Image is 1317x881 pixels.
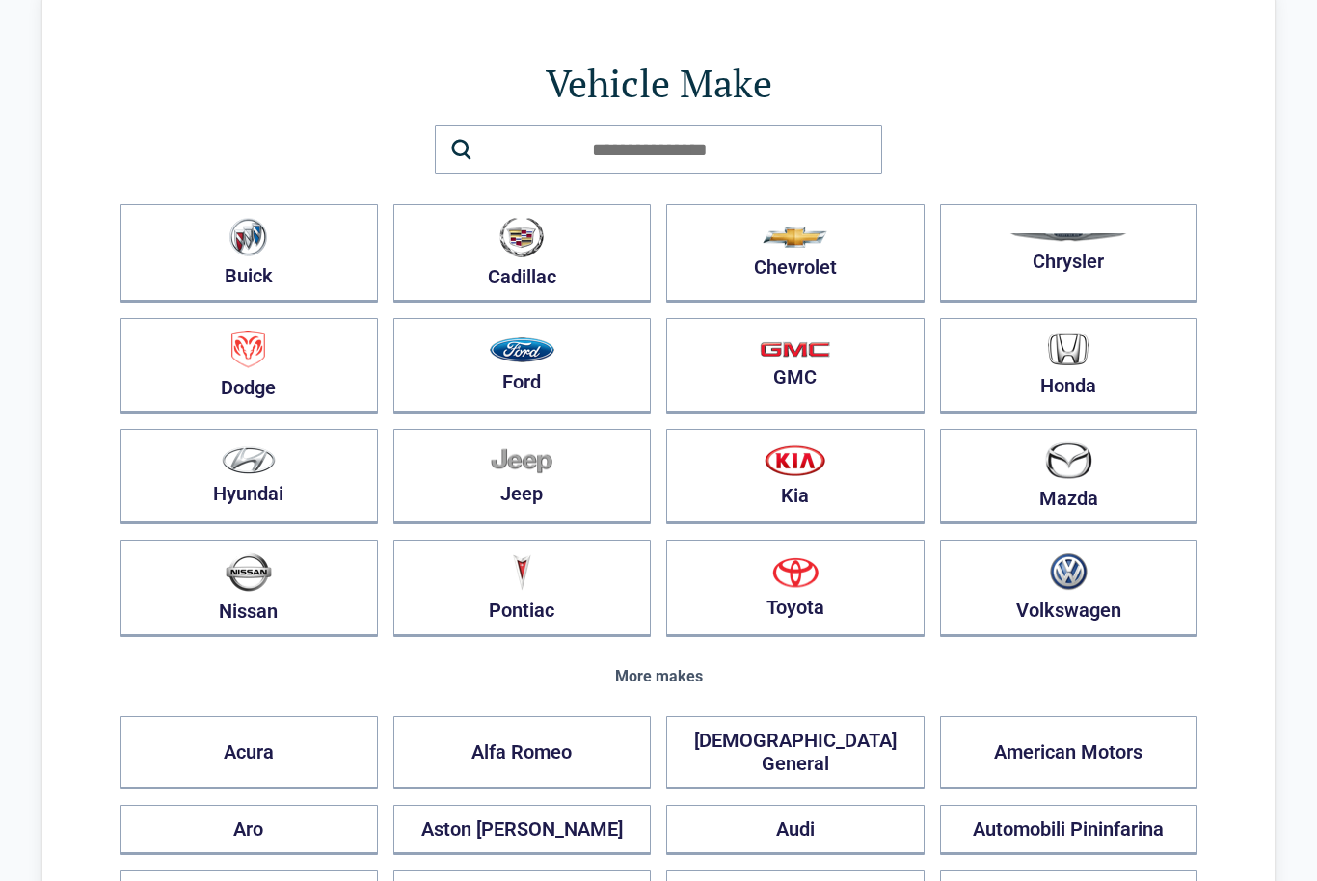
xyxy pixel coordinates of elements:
button: Toyota [666,540,925,637]
button: Ford [393,318,652,414]
button: Audi [666,805,925,855]
div: More makes [120,668,1197,685]
button: Kia [666,429,925,524]
button: Jeep [393,429,652,524]
button: Honda [940,318,1198,414]
button: Buick [120,204,378,303]
button: Aston [PERSON_NAME] [393,805,652,855]
button: Chrysler [940,204,1198,303]
button: Dodge [120,318,378,414]
button: GMC [666,318,925,414]
button: Volkswagen [940,540,1198,637]
h1: Vehicle Make [120,56,1197,110]
button: Chevrolet [666,204,925,303]
button: American Motors [940,716,1198,789]
button: Mazda [940,429,1198,524]
button: Cadillac [393,204,652,303]
button: Pontiac [393,540,652,637]
button: [DEMOGRAPHIC_DATA] General [666,716,925,789]
button: Acura [120,716,378,789]
button: Nissan [120,540,378,637]
button: Hyundai [120,429,378,524]
button: Aro [120,805,378,855]
button: Alfa Romeo [393,716,652,789]
button: Automobili Pininfarina [940,805,1198,855]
